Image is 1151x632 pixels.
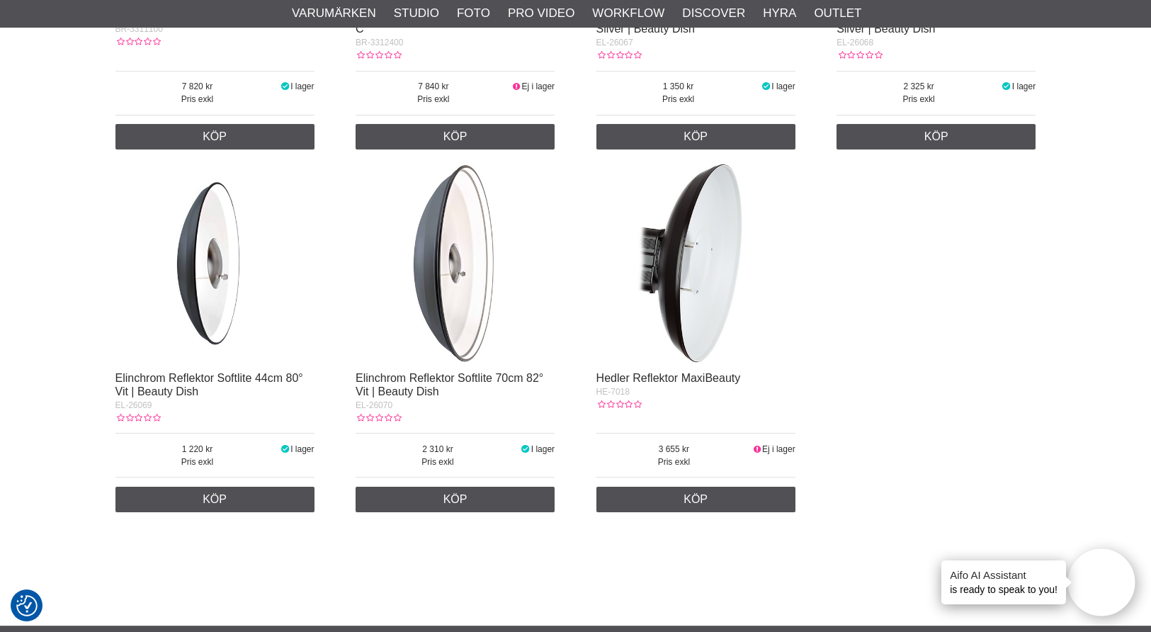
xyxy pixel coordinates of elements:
[356,49,401,62] div: Kundbetyg: 0
[596,487,795,512] a: Köp
[837,49,882,62] div: Kundbetyg: 0
[356,93,511,106] span: Pris exkl
[115,412,161,424] div: Kundbetyg: 0
[356,372,543,397] a: Elinchrom Reflektor Softlite 70cm 82° Vit | Beauty Dish
[814,4,861,23] a: Outlet
[115,24,163,34] span: BR-3311100
[596,443,752,456] span: 3 655
[16,593,38,619] button: Samtyckesinställningar
[950,568,1058,582] h4: Aifo AI Assistant
[356,412,401,424] div: Kundbetyg: 0
[457,4,490,23] a: Foto
[596,49,642,62] div: Kundbetyg: 0
[837,124,1036,149] a: Köp
[592,4,664,23] a: Workflow
[115,487,314,512] a: Köp
[115,456,280,468] span: Pris exkl
[837,93,1001,106] span: Pris exkl
[115,372,303,397] a: Elinchrom Reflektor Softlite 44cm 80° Vit | Beauty Dish
[356,487,555,512] a: Köp
[682,4,745,23] a: Discover
[596,398,642,411] div: Kundbetyg: 0
[1012,81,1036,91] span: I lager
[279,81,290,91] i: I lager
[115,80,280,93] span: 7 820
[115,35,161,48] div: Kundbetyg: 0
[290,81,314,91] span: I lager
[531,444,555,454] span: I lager
[521,81,555,91] span: Ej i lager
[596,80,761,93] span: 1 350
[115,443,280,456] span: 1 220
[115,124,314,149] a: Köp
[356,80,511,93] span: 7 840
[762,444,795,454] span: Ej i lager
[596,387,630,397] span: HE-7018
[508,4,574,23] a: Pro Video
[596,38,633,47] span: EL-26067
[115,164,314,363] img: Elinchrom Reflektor Softlite 44cm 80° Vit | Beauty Dish
[596,456,752,468] span: Pris exkl
[356,164,555,363] img: Elinchrom Reflektor Softlite 70cm 82° Vit | Beauty Dish
[292,4,376,23] a: Varumärken
[520,444,531,454] i: I lager
[596,164,795,363] img: Hedler Reflektor MaxiBeauty
[596,93,761,106] span: Pris exkl
[1001,81,1012,91] i: I lager
[596,372,741,384] a: Hedler Reflektor MaxiBeauty
[837,38,873,47] span: EL-26068
[837,80,1001,93] span: 2 325
[771,81,795,91] span: I lager
[356,443,520,456] span: 2 310
[115,93,280,106] span: Pris exkl
[356,456,520,468] span: Pris exkl
[941,560,1066,604] div: is ready to speak to you!
[752,444,762,454] i: Ej i lager
[511,81,522,91] i: Ej i lager
[290,444,314,454] span: I lager
[763,4,796,23] a: Hyra
[356,400,392,410] span: EL-26070
[394,4,439,23] a: Studio
[596,124,795,149] a: Köp
[279,444,290,454] i: I lager
[16,595,38,616] img: Revisit consent button
[115,400,152,410] span: EL-26069
[356,124,555,149] a: Köp
[761,81,772,91] i: I lager
[356,38,403,47] span: BR-3312400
